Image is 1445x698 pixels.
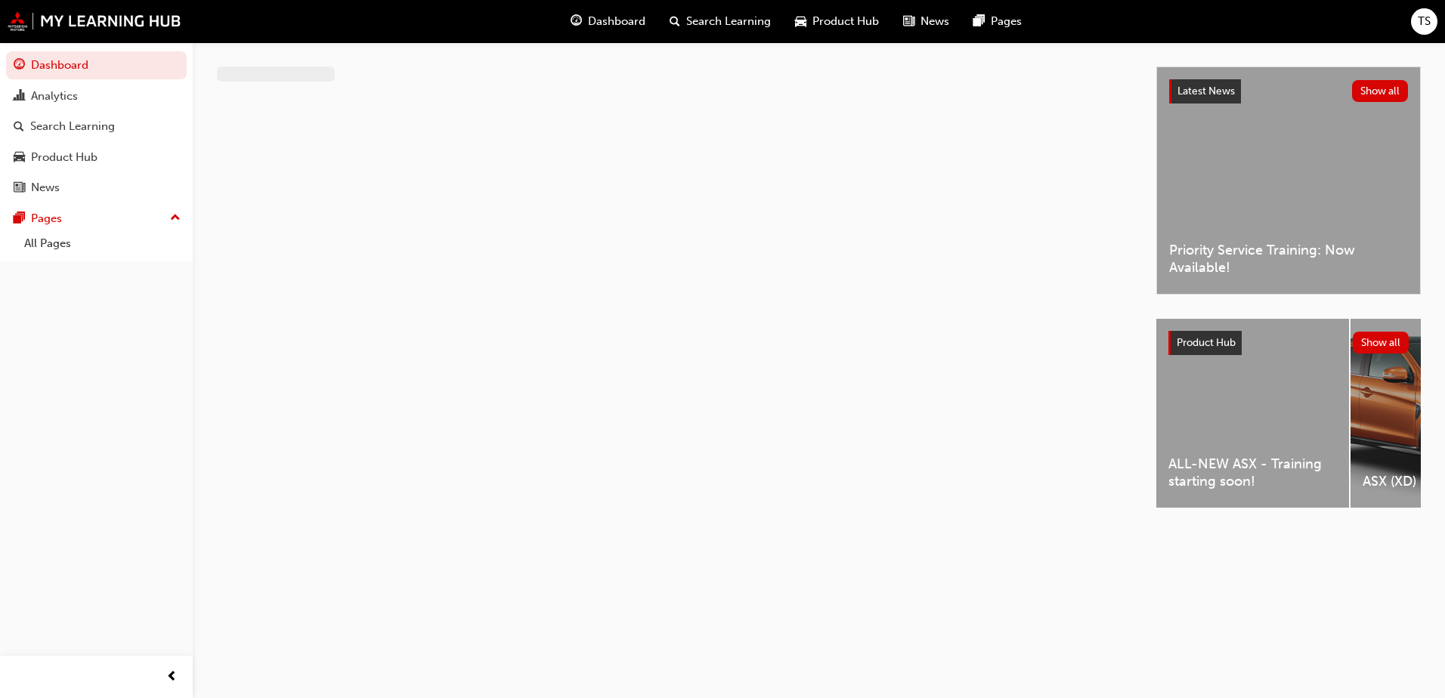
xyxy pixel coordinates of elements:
div: Analytics [31,88,78,105]
div: Search Learning [30,118,115,135]
button: DashboardAnalyticsSearch LearningProduct HubNews [6,48,187,205]
a: ALL-NEW ASX - Training starting soon! [1156,319,1349,508]
span: guage-icon [14,59,25,73]
span: guage-icon [571,12,582,31]
a: Dashboard [6,51,187,79]
a: news-iconNews [891,6,961,37]
span: search-icon [670,12,680,31]
span: prev-icon [166,668,178,687]
span: chart-icon [14,90,25,103]
div: Product Hub [31,149,97,166]
a: Analytics [6,82,187,110]
button: TS [1411,8,1437,35]
a: Product HubShow all [1168,331,1409,355]
span: Latest News [1177,85,1235,97]
span: news-icon [14,181,25,195]
span: Search Learning [686,13,771,30]
span: car-icon [795,12,806,31]
button: Show all [1353,332,1409,354]
img: mmal [8,11,181,31]
span: Pages [991,13,1022,30]
span: pages-icon [14,212,25,226]
span: pages-icon [973,12,985,31]
div: Pages [31,210,62,227]
span: Product Hub [1177,336,1236,349]
a: All Pages [18,232,187,255]
a: pages-iconPages [961,6,1034,37]
span: News [921,13,949,30]
button: Pages [6,205,187,233]
a: car-iconProduct Hub [783,6,891,37]
a: guage-iconDashboard [559,6,658,37]
a: search-iconSearch Learning [658,6,783,37]
span: Priority Service Training: Now Available! [1169,242,1408,276]
a: News [6,174,187,202]
span: Product Hub [812,13,879,30]
button: Show all [1352,80,1409,102]
a: Product Hub [6,144,187,171]
span: TS [1418,13,1431,30]
span: car-icon [14,151,25,165]
span: news-icon [903,12,914,31]
a: Search Learning [6,113,187,141]
a: Latest NewsShow allPriority Service Training: Now Available! [1156,66,1421,295]
a: Latest NewsShow all [1169,79,1408,103]
span: up-icon [170,208,181,228]
span: Dashboard [588,13,645,30]
div: News [31,179,60,196]
span: ALL-NEW ASX - Training starting soon! [1168,456,1337,490]
span: search-icon [14,120,24,134]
